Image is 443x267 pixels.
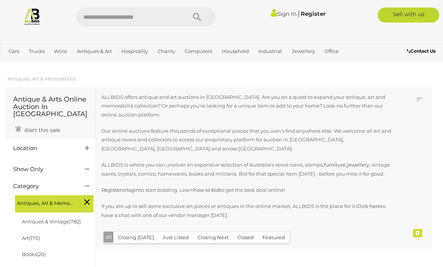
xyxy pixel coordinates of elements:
[233,232,258,243] button: Closed
[347,162,369,168] a: jewellery
[101,186,393,194] p: or to start bidding. Learn to get the best deal online!
[219,45,252,58] a: Household
[413,229,422,237] div: 0
[13,96,88,118] h1: Antique & Arts Online Auction In [GEOGRAPHIC_DATA]
[321,45,342,58] a: Office
[13,124,62,135] a: Alert this sale
[155,45,178,58] a: Charity
[298,9,300,18] span: |
[407,47,437,55] a: Contact Us
[101,202,393,220] p: If you are up to sell some exclusive art pieces or antiques in the online market, ALLBIDS is the ...
[258,232,289,243] button: Featured
[22,235,40,241] a: Art(170)
[23,127,60,133] span: Alert this sale
[13,183,74,190] h4: Category
[101,127,393,153] p: Our online auctions feature thousands of exceptional pieces that you won't find anywhere else. We...
[31,58,90,70] a: [GEOGRAPHIC_DATA]
[271,10,297,17] a: Sign In
[26,45,48,58] a: Trucks
[104,232,114,243] button: All
[178,8,216,26] button: Search
[51,45,70,58] a: Wine
[127,187,139,193] a: login
[13,166,74,173] h4: Show Only
[17,197,73,208] span: Antiques, Art & Memorabilia
[6,58,27,70] a: Sports
[6,45,22,58] a: Cars
[378,8,439,23] a: Sell with us
[13,145,74,152] h4: Location
[22,251,46,257] a: Books(20)
[37,251,46,257] span: (20)
[194,187,220,193] a: how to bid
[69,218,81,225] span: (782)
[101,93,393,119] p: ALLBIDS offers antique and art auctions in [GEOGRAPHIC_DATA]. Are you on a quest to expand your a...
[289,45,318,58] a: Jewellery
[255,45,285,58] a: Industrial
[407,48,435,54] b: Contact Us
[101,161,393,178] p: ALLBIDS is where you can uncover an expansive selection of Australia's rarest coins, stamps, , , ...
[74,45,115,58] a: Antiques & Art
[118,45,151,58] a: Hospitality
[193,232,233,243] button: Closing Next
[29,235,40,241] span: (170)
[8,76,76,82] a: Antiques, Art & Memorabilia
[182,45,215,58] a: Computers
[301,10,325,17] a: Register
[324,162,346,168] a: furniture
[23,8,41,25] img: Allbids.com.au
[113,232,158,243] button: Closing [DATE]
[101,187,122,193] a: Register
[158,232,193,243] button: Just Listed
[22,218,81,225] a: Antiques & Vintage(782)
[356,203,381,209] a: Click here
